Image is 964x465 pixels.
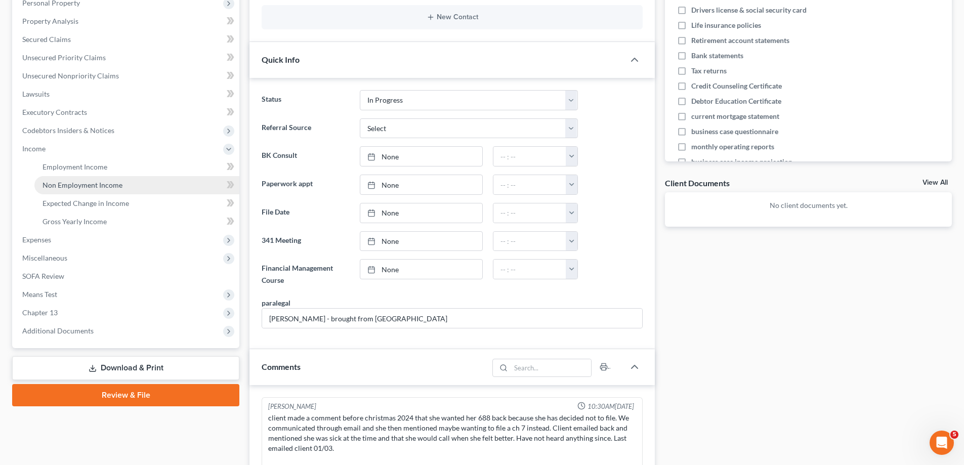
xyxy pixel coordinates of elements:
a: None [360,260,482,279]
a: Unsecured Nonpriority Claims [14,67,239,85]
a: None [360,232,482,251]
a: None [360,203,482,223]
span: Secured Claims [22,35,71,44]
span: Means Test [22,290,57,299]
span: Lawsuits [22,90,50,98]
a: Executory Contracts [14,103,239,121]
input: Search... [511,359,592,376]
span: Executory Contracts [22,108,87,116]
span: Credit Counseling Certificate [691,81,782,91]
label: File Date [257,203,354,223]
span: Property Analysis [22,17,78,25]
a: SOFA Review [14,267,239,285]
span: Debtor Education Certificate [691,96,781,106]
span: Quick Info [262,55,300,64]
a: Unsecured Priority Claims [14,49,239,67]
span: Chapter 13 [22,308,58,317]
input: -- : -- [493,175,566,194]
div: paralegal [262,298,290,308]
a: Secured Claims [14,30,239,49]
span: Non Employment Income [43,181,122,189]
a: Gross Yearly Income [34,213,239,231]
span: business case questionnaire [691,126,778,137]
span: Expenses [22,235,51,244]
a: Lawsuits [14,85,239,103]
span: Unsecured Priority Claims [22,53,106,62]
label: BK Consult [257,146,354,166]
span: Additional Documents [22,326,94,335]
label: Financial Management Course [257,259,354,289]
span: Drivers license & social security card [691,5,807,15]
a: Property Analysis [14,12,239,30]
span: Miscellaneous [22,253,67,262]
div: Client Documents [665,178,730,188]
a: None [360,147,482,166]
span: business case income projection [691,157,792,167]
span: Unsecured Nonpriority Claims [22,71,119,80]
a: Download & Print [12,356,239,380]
iframe: Intercom live chat [930,431,954,455]
div: [PERSON_NAME] [268,402,316,411]
label: 341 Meeting [257,231,354,251]
a: Review & File [12,384,239,406]
a: Employment Income [34,158,239,176]
a: View All [923,179,948,186]
span: SOFA Review [22,272,64,280]
span: Tax returns [691,66,727,76]
span: monthly operating reports [691,142,774,152]
input: -- : -- [493,147,566,166]
input: -- : -- [493,260,566,279]
label: Paperwork appt [257,175,354,195]
span: Bank statements [691,51,743,61]
a: None [360,175,482,194]
span: Life insurance policies [691,20,761,30]
input: -- : -- [493,232,566,251]
label: Referral Source [257,118,354,139]
span: Codebtors Insiders & Notices [22,126,114,135]
button: New Contact [270,13,635,21]
span: 5 [950,431,958,439]
span: Comments [262,362,301,371]
span: Gross Yearly Income [43,217,107,226]
span: current mortgage statement [691,111,779,121]
span: 10:30AM[DATE] [588,402,634,411]
label: Status [257,90,354,110]
span: Employment Income [43,162,107,171]
span: Expected Change in Income [43,199,129,207]
input: -- [262,309,642,328]
p: No client documents yet. [673,200,944,210]
a: Non Employment Income [34,176,239,194]
span: Retirement account statements [691,35,789,46]
input: -- : -- [493,203,566,223]
span: Income [22,144,46,153]
a: Expected Change in Income [34,194,239,213]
